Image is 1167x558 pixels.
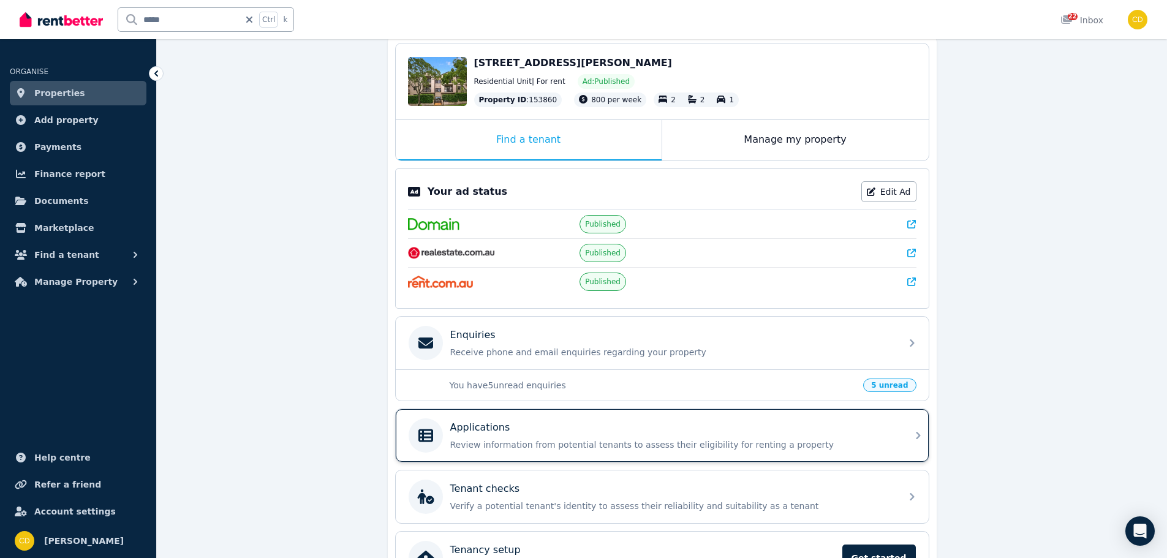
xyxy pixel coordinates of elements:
img: Chris Dimitropoulos [1128,10,1147,29]
span: Property ID [479,95,527,105]
button: Manage Property [10,270,146,294]
a: Payments [10,135,146,159]
span: 2 [671,96,676,104]
a: EnquiriesReceive phone and email enquiries regarding your property [396,317,929,369]
button: Find a tenant [10,243,146,267]
span: ORGANISE [10,67,48,76]
a: Properties [10,81,146,105]
span: 22 [1068,13,1078,20]
span: [STREET_ADDRESS][PERSON_NAME] [474,57,672,69]
p: Verify a potential tenant's identity to assess their reliability and suitability as a tenant [450,500,894,512]
span: [PERSON_NAME] [44,533,124,548]
span: Ctrl [259,12,278,28]
a: Refer a friend [10,472,146,497]
a: Tenant checksVerify a potential tenant's identity to assess their reliability and suitability as ... [396,470,929,523]
a: Account settings [10,499,146,524]
p: Receive phone and email enquiries regarding your property [450,346,894,358]
p: Enquiries [450,328,496,342]
span: Marketplace [34,221,94,235]
a: Marketplace [10,216,146,240]
div: : 153860 [474,92,562,107]
p: Your ad status [428,184,507,199]
p: Applications [450,420,510,435]
span: Documents [34,194,89,208]
span: Properties [34,86,85,100]
span: Help centre [34,450,91,465]
a: Add property [10,108,146,132]
img: RentBetter [20,10,103,29]
p: You have 5 unread enquiries [450,379,856,391]
span: Refer a friend [34,477,101,492]
img: Domain.com.au [408,218,459,230]
span: Published [585,248,621,258]
span: k [283,15,287,25]
p: Review information from potential tenants to assess their eligibility for renting a property [450,439,894,451]
span: Finance report [34,167,105,181]
img: Rent.com.au [408,276,474,288]
img: RealEstate.com.au [408,247,496,259]
div: Find a tenant [396,120,662,160]
span: Payments [34,140,81,154]
span: Published [585,219,621,229]
a: Finance report [10,162,146,186]
span: 1 [729,96,734,104]
a: Documents [10,189,146,213]
span: 2 [700,96,705,104]
a: ApplicationsReview information from potential tenants to assess their eligibility for renting a p... [396,409,929,462]
span: Manage Property [34,274,118,289]
span: Account settings [34,504,116,519]
span: 800 per week [591,96,641,104]
span: Add property [34,113,99,127]
span: Ad: Published [583,77,630,86]
span: Published [585,277,621,287]
span: Residential Unit | For rent [474,77,565,86]
a: Help centre [10,445,146,470]
a: Edit Ad [861,181,916,202]
span: 5 unread [863,379,916,392]
div: Manage my property [662,120,929,160]
img: Chris Dimitropoulos [15,531,34,551]
p: Tenancy setup [450,543,521,557]
span: Find a tenant [34,247,99,262]
p: Tenant checks [450,481,520,496]
div: Inbox [1060,14,1103,26]
div: Open Intercom Messenger [1125,516,1155,546]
